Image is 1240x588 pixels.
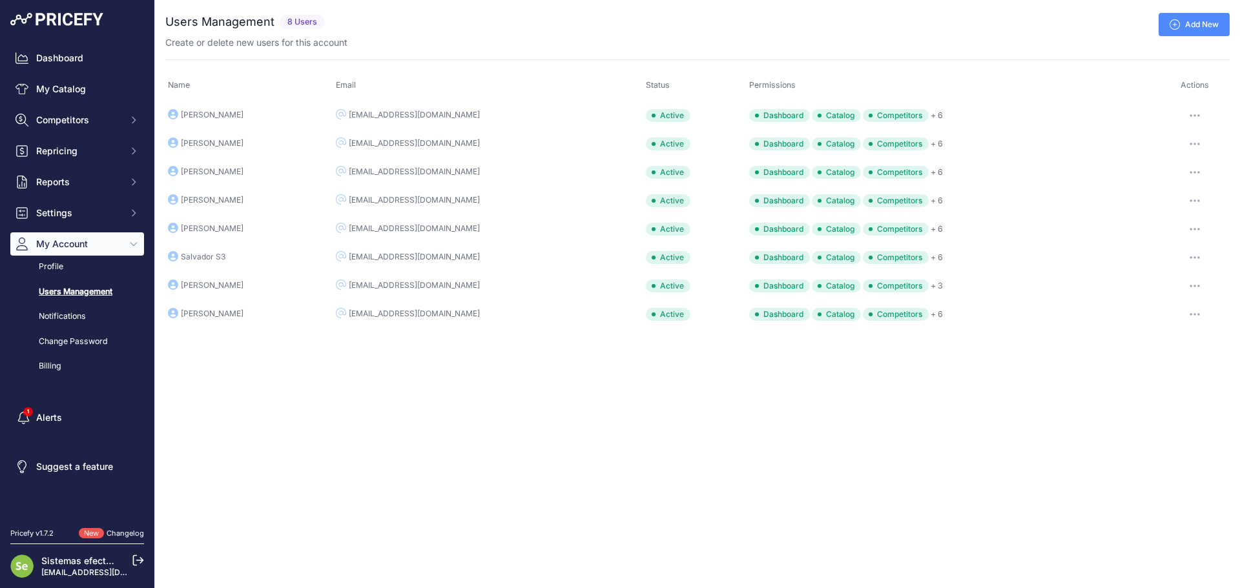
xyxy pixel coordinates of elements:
[931,196,943,205] a: + 6
[863,251,929,264] span: Competitors
[349,195,480,205] div: [EMAIL_ADDRESS][DOMAIN_NAME]
[41,567,176,577] a: [EMAIL_ADDRESS][DOMAIN_NAME]
[349,223,480,234] div: [EMAIL_ADDRESS][DOMAIN_NAME]
[749,109,810,122] span: Dashboard
[812,109,861,122] span: Catalog
[749,194,810,207] span: Dashboard
[36,176,121,188] span: Reports
[812,166,861,179] span: Catalog
[931,252,943,262] a: + 6
[646,137,690,150] div: Active
[812,279,861,292] span: Catalog
[10,139,144,163] button: Repricing
[863,308,929,321] span: Competitors
[349,280,480,290] div: [EMAIL_ADDRESS][DOMAIN_NAME]
[646,80,670,90] span: Status
[812,251,861,264] span: Catalog
[181,223,243,234] div: [PERSON_NAME]
[181,280,243,290] div: [PERSON_NAME]
[863,137,929,150] span: Competitors
[646,109,690,122] div: Active
[79,528,104,539] span: New
[749,223,810,236] span: Dashboard
[168,80,190,90] span: Name
[349,138,480,148] div: [EMAIL_ADDRESS][DOMAIN_NAME]
[36,207,121,219] span: Settings
[10,330,144,353] a: Change Password
[749,279,810,292] span: Dashboard
[10,13,103,26] img: Pricefy Logo
[646,251,690,264] div: Active
[107,529,144,538] a: Changelog
[646,308,690,321] div: Active
[931,139,943,148] a: + 6
[349,309,480,319] div: [EMAIL_ADDRESS][DOMAIN_NAME]
[349,110,480,120] div: [EMAIL_ADDRESS][DOMAIN_NAME]
[181,138,243,148] div: [PERSON_NAME]
[812,137,861,150] span: Catalog
[181,309,243,319] div: [PERSON_NAME]
[165,36,347,49] p: Create or delete new users for this account
[10,170,144,194] button: Reports
[931,110,943,120] a: + 6
[863,223,929,236] span: Competitors
[280,15,325,30] span: 8 Users
[10,528,54,539] div: Pricefy v1.7.2
[10,281,144,303] a: Users Management
[646,166,690,179] div: Active
[931,224,943,234] a: + 6
[349,167,480,177] div: [EMAIL_ADDRESS][DOMAIN_NAME]
[10,77,144,101] a: My Catalog
[181,252,225,262] div: Salvador S3
[812,308,861,321] span: Catalog
[10,232,144,256] button: My Account
[863,194,929,207] span: Competitors
[646,223,690,236] div: Active
[863,279,929,292] span: Competitors
[181,195,243,205] div: [PERSON_NAME]
[349,252,480,262] div: [EMAIL_ADDRESS][DOMAIN_NAME]
[812,194,861,207] span: Catalog
[863,109,929,122] span: Competitors
[336,80,356,90] span: Email
[863,166,929,179] span: Competitors
[10,46,144,512] nav: Sidebar
[749,137,810,150] span: Dashboard
[749,80,796,90] span: Permissions
[10,108,144,132] button: Competitors
[749,308,810,321] span: Dashboard
[36,114,121,127] span: Competitors
[36,145,121,157] span: Repricing
[10,355,144,378] a: Billing
[749,166,810,179] span: Dashboard
[931,281,943,290] a: + 3
[1181,80,1209,90] span: Actions
[646,279,690,292] div: Active
[10,256,144,278] a: Profile
[10,455,144,478] a: Suggest a feature
[646,194,690,207] div: Active
[41,555,127,566] a: Sistemas efectoLed
[812,223,861,236] span: Catalog
[1159,13,1230,36] a: Add New
[10,46,144,70] a: Dashboard
[10,201,144,225] button: Settings
[10,406,144,429] a: Alerts
[10,305,144,328] a: Notifications
[181,110,243,120] div: [PERSON_NAME]
[181,167,243,177] div: [PERSON_NAME]
[165,13,274,31] h2: Users Management
[749,251,810,264] span: Dashboard
[931,309,943,319] a: + 6
[931,167,943,177] a: + 6
[36,238,121,250] span: My Account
